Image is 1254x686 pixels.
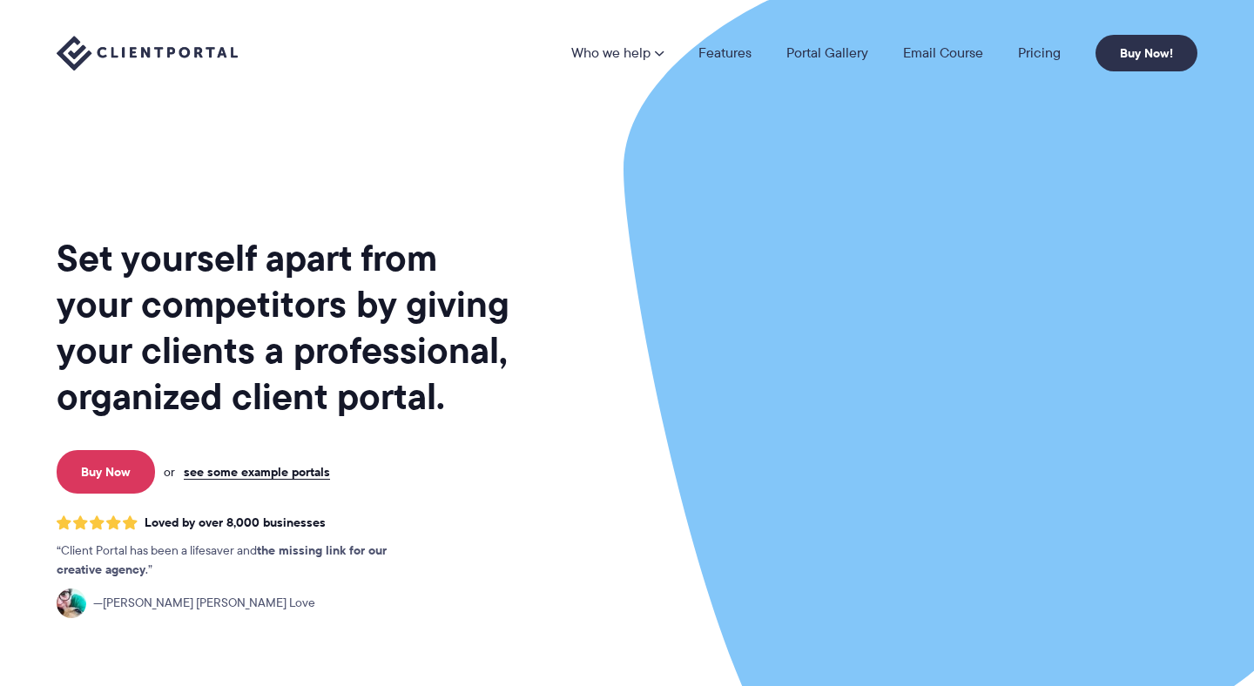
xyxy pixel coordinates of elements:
[57,450,155,494] a: Buy Now
[145,515,326,530] span: Loved by over 8,000 businesses
[184,464,330,480] a: see some example portals
[93,594,315,613] span: [PERSON_NAME] [PERSON_NAME] Love
[571,46,664,60] a: Who we help
[786,46,868,60] a: Portal Gallery
[698,46,752,60] a: Features
[164,464,175,480] span: or
[1096,35,1197,71] a: Buy Now!
[903,46,983,60] a: Email Course
[57,235,513,420] h1: Set yourself apart from your competitors by giving your clients a professional, organized client ...
[57,541,422,580] p: Client Portal has been a lifesaver and .
[1018,46,1061,60] a: Pricing
[57,541,387,579] strong: the missing link for our creative agency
